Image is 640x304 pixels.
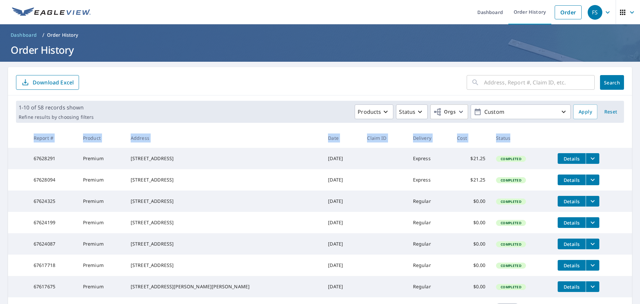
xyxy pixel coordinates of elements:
div: [STREET_ADDRESS] [131,177,317,183]
span: Completed [497,285,525,289]
span: Details [562,241,582,247]
td: $21.25 [452,148,491,169]
span: Details [562,198,582,205]
td: 67628094 [28,169,78,191]
p: Products [358,108,381,116]
div: [STREET_ADDRESS] [131,219,317,226]
button: filesDropdownBtn-67628291 [586,153,599,164]
button: Custom [471,104,571,119]
td: [DATE] [323,233,362,255]
td: Premium [78,212,125,233]
button: Orgs [430,104,468,119]
td: [DATE] [323,255,362,276]
td: Premium [78,148,125,169]
td: Express [408,169,452,191]
span: Details [562,156,582,162]
th: Status [491,128,552,148]
td: 67617675 [28,276,78,297]
p: Custom [482,106,560,118]
td: $0.00 [452,233,491,255]
span: Completed [497,178,525,183]
div: [STREET_ADDRESS] [131,241,317,247]
span: Search [605,79,619,86]
div: [STREET_ADDRESS] [131,155,317,162]
span: Dashboard [11,32,37,38]
p: Refine results by choosing filters [19,114,94,120]
td: Premium [78,276,125,297]
td: $0.00 [452,276,491,297]
button: Apply [573,104,597,119]
button: filesDropdownBtn-67628094 [586,175,599,185]
span: Completed [497,242,525,247]
button: filesDropdownBtn-67624199 [586,217,599,228]
button: detailsBtn-67624087 [558,239,586,249]
img: EV Logo [12,7,91,17]
span: Apply [579,108,592,116]
td: Regular [408,255,452,276]
td: Regular [408,276,452,297]
button: detailsBtn-67628094 [558,175,586,185]
span: Details [562,284,582,290]
a: Dashboard [8,30,40,40]
th: Claim ID [362,128,407,148]
span: Details [562,262,582,269]
td: Premium [78,233,125,255]
span: Details [562,220,582,226]
button: filesDropdownBtn-67624087 [586,239,599,249]
h1: Order History [8,43,632,57]
td: 67624199 [28,212,78,233]
button: detailsBtn-67624325 [558,196,586,207]
td: $21.25 [452,169,491,191]
th: Product [78,128,125,148]
div: [STREET_ADDRESS] [131,262,317,269]
button: detailsBtn-67617675 [558,281,586,292]
div: [STREET_ADDRESS][PERSON_NAME][PERSON_NAME] [131,283,317,290]
p: Download Excel [33,79,74,86]
nav: breadcrumb [8,30,632,40]
li: / [42,31,44,39]
p: Order History [47,32,78,38]
div: FS [588,5,602,20]
button: filesDropdownBtn-67624325 [586,196,599,207]
td: [DATE] [323,169,362,191]
td: 67624087 [28,233,78,255]
th: Date [323,128,362,148]
td: Express [408,148,452,169]
td: [DATE] [323,191,362,212]
td: 67624325 [28,191,78,212]
th: Address [125,128,323,148]
button: detailsBtn-67624199 [558,217,586,228]
td: $0.00 [452,255,491,276]
td: Premium [78,255,125,276]
span: Completed [497,221,525,225]
span: Orgs [433,108,456,116]
span: Completed [497,199,525,204]
th: Delivery [408,128,452,148]
button: Download Excel [16,75,79,90]
button: Products [355,104,393,119]
span: Reset [603,108,619,116]
div: [STREET_ADDRESS] [131,198,317,205]
button: Search [600,75,624,90]
span: Details [562,177,582,183]
button: detailsBtn-67617718 [558,260,586,271]
td: 67628291 [28,148,78,169]
td: [DATE] [323,148,362,169]
p: Status [399,108,415,116]
th: Report # [28,128,78,148]
button: filesDropdownBtn-67617718 [586,260,599,271]
td: [DATE] [323,212,362,233]
td: $0.00 [452,212,491,233]
input: Address, Report #, Claim ID, etc. [484,73,595,92]
button: detailsBtn-67628291 [558,153,586,164]
button: filesDropdownBtn-67617675 [586,281,599,292]
td: [DATE] [323,276,362,297]
span: Completed [497,157,525,161]
td: $0.00 [452,191,491,212]
td: Regular [408,191,452,212]
span: Completed [497,263,525,268]
td: Premium [78,169,125,191]
p: 1-10 of 58 records shown [19,103,94,111]
th: Cost [452,128,491,148]
td: Premium [78,191,125,212]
